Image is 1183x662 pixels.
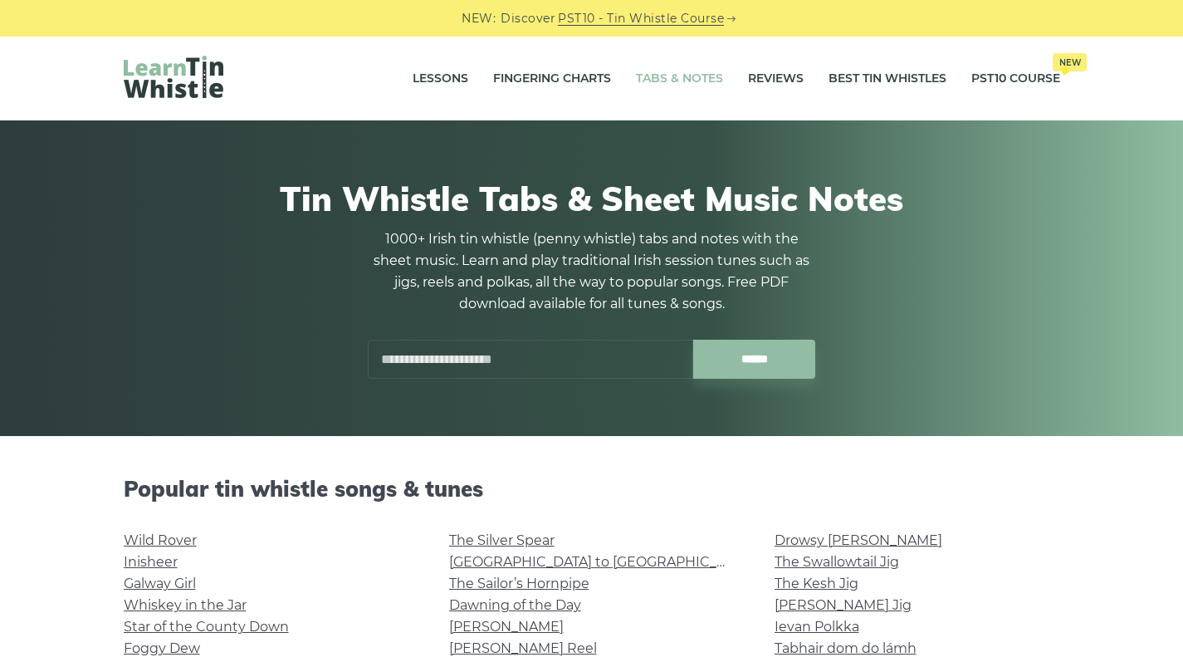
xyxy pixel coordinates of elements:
img: LearnTinWhistle.com [124,56,223,98]
a: Wild Rover [124,532,197,548]
a: Reviews [748,58,804,100]
a: Foggy Dew [124,640,200,656]
h1: Tin Whistle Tabs & Sheet Music Notes [124,179,1060,218]
a: Fingering Charts [493,58,611,100]
a: Lessons [413,58,468,100]
a: Star of the County Down [124,619,289,635]
a: Inisheer [124,554,178,570]
a: [GEOGRAPHIC_DATA] to [GEOGRAPHIC_DATA] [449,554,755,570]
a: Drowsy [PERSON_NAME] [775,532,942,548]
span: New [1053,53,1087,71]
a: The Swallowtail Jig [775,554,899,570]
a: Best Tin Whistles [829,58,946,100]
a: Whiskey in the Jar [124,597,247,613]
a: The Silver Spear [449,532,555,548]
a: PST10 CourseNew [971,58,1060,100]
a: Dawning of the Day [449,597,581,613]
a: Tabs & Notes [636,58,723,100]
a: The Kesh Jig [775,576,858,591]
a: The Sailor’s Hornpipe [449,576,589,591]
a: Galway Girl [124,576,196,591]
a: [PERSON_NAME] [449,619,564,635]
a: Tabhair dom do lámh [775,640,917,656]
p: 1000+ Irish tin whistle (penny whistle) tabs and notes with the sheet music. Learn and play tradi... [368,228,816,315]
a: [PERSON_NAME] Jig [775,597,912,613]
h2: Popular tin whistle songs & tunes [124,476,1060,502]
a: Ievan Polkka [775,619,859,635]
a: [PERSON_NAME] Reel [449,640,597,656]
